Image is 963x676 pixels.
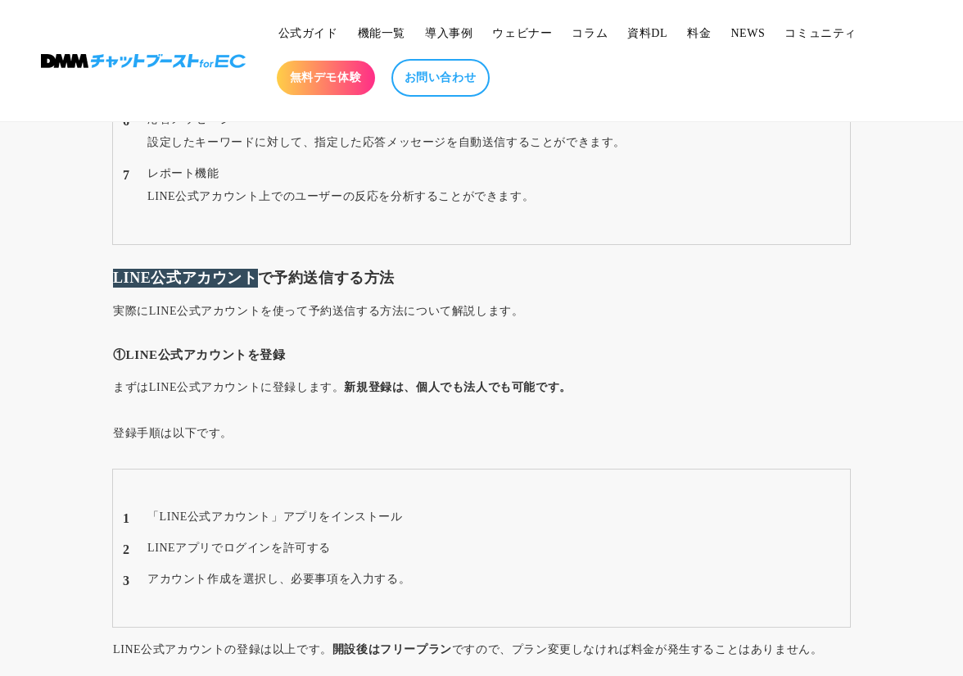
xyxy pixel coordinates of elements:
li: LINEアプリでログインを許可する [123,537,840,560]
span: NEWS [730,26,765,41]
p: 実際にLINE公式アカウントを使って予約送信する方法について解説します。 [113,300,850,323]
span: お問い合わせ [405,70,477,85]
span: コラム [572,26,608,41]
a: 導入事例 [415,16,482,51]
span: コミュニティ [784,26,857,41]
h4: ①LINE公式アカウントを登録 [113,347,850,364]
li: アカウント作成を選択し、必要事項を入力する。 [123,568,840,591]
a: 機能一覧 [348,16,415,51]
strong: 新規登録は、個人でも法人でも可能です。 [344,381,571,393]
span: 機能一覧 [358,26,405,41]
span: ウェビナー [492,26,552,41]
a: コミュニティ [775,16,866,51]
a: お問い合わせ [391,59,490,97]
a: 料金 [677,16,721,51]
a: 資料DL [617,16,677,51]
a: NEWS [721,16,775,51]
span: 料金 [687,26,711,41]
h3: LINE公式アカウントで予約送信する方法 [113,269,850,288]
a: ウェビナー [482,16,562,51]
b: 開設後はフリープラン [332,643,452,656]
span: 公式ガイド [278,26,338,41]
img: 株式会社DMM Boost [41,54,246,68]
li: 応答メッセージ 設定したキーワードに対して、指定した応答メッセージを自動送信することができます。 [123,108,840,154]
a: 無料デモ体験 [277,61,375,95]
a: コラム [562,16,617,51]
li: レポート機能 LINE公式アカウント上でのユーザーの反応を分析することができます。 [123,162,840,208]
span: 無料デモ体験 [290,70,362,85]
li: 「LINE公式アカウント」アプリをインストール [123,506,840,529]
p: まずはLINE公式アカウントに登録します。 登録手順は以下です。 [113,376,850,445]
span: 資料DL [627,26,667,41]
span: 導入事例 [425,26,472,41]
a: 公式ガイド [269,16,348,51]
